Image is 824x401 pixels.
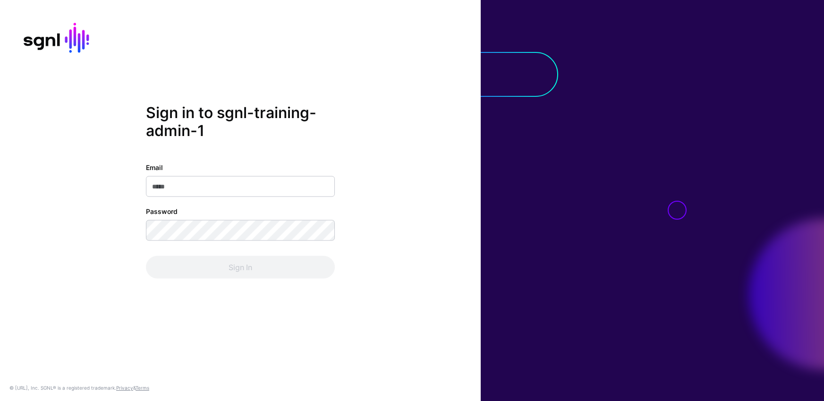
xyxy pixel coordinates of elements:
label: Email [146,162,163,172]
div: © [URL], Inc. SGNL® is a registered trademark. & [9,384,149,392]
a: Privacy [116,385,133,391]
label: Password [146,206,178,216]
h2: Sign in to sgnl-training-admin-1 [146,103,335,140]
a: Terms [136,385,149,391]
